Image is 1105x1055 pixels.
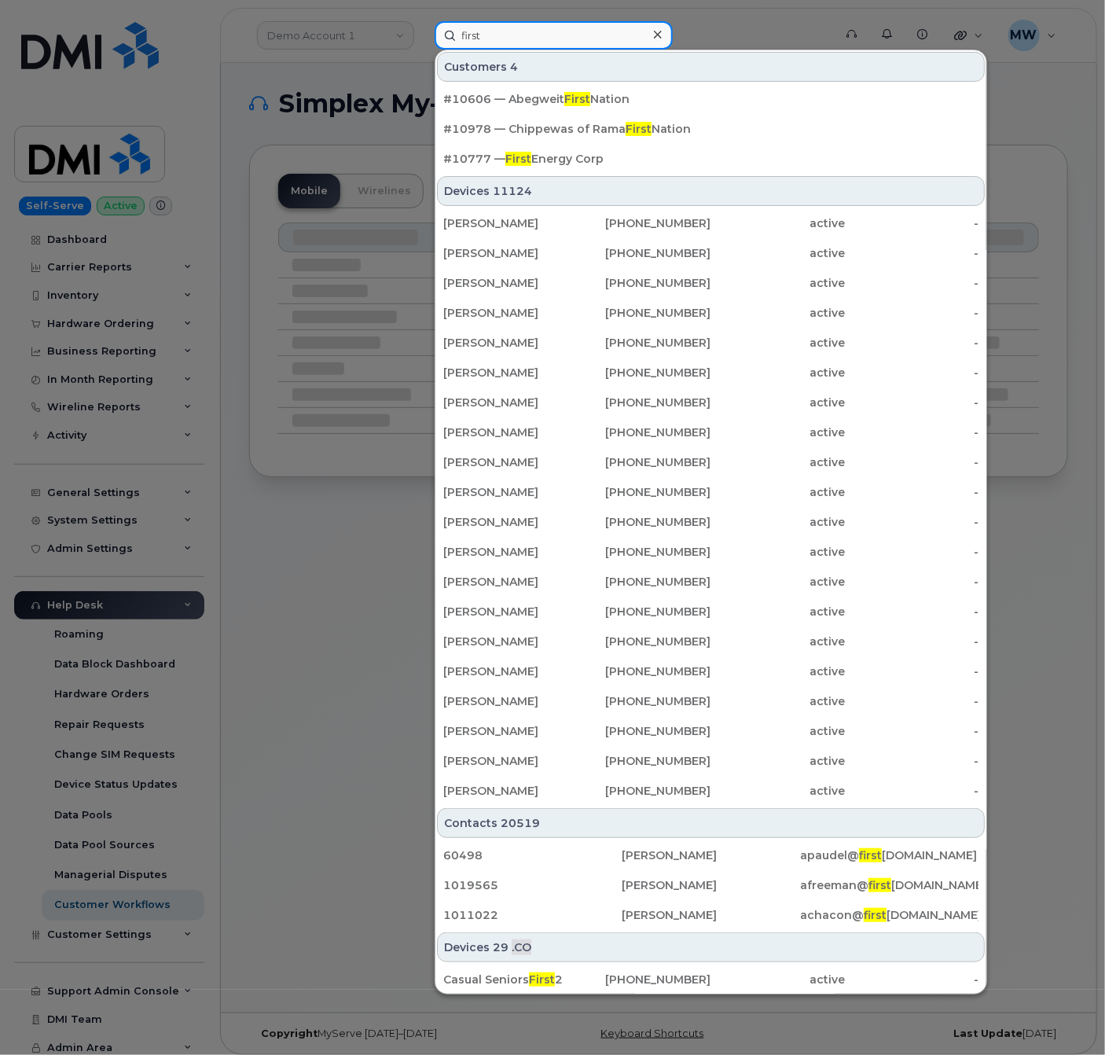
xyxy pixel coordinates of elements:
a: Casual SeniorsFirst2[PHONE_NUMBER]active- [437,965,985,994]
a: #10606 — AbegweitFirstNation [437,85,985,113]
span: .CO [512,939,531,955]
div: - [845,335,978,351]
div: [PERSON_NAME] [443,275,577,291]
div: [PERSON_NAME] [443,574,577,590]
div: active [711,514,845,530]
div: active [711,604,845,619]
div: [PERSON_NAME] [443,305,577,321]
div: [PERSON_NAME] [443,454,577,470]
div: active [711,544,845,560]
div: - [845,215,978,231]
a: [PERSON_NAME][PHONE_NUMBER]active- [437,209,985,237]
div: apaudel@ [DOMAIN_NAME] [800,847,978,863]
div: - [845,395,978,410]
div: [PERSON_NAME] [443,693,577,709]
div: [PHONE_NUMBER] [577,335,710,351]
span: 4 [510,59,518,75]
a: [PERSON_NAME][PHONE_NUMBER]active- [437,388,985,417]
div: [PERSON_NAME] [443,723,577,739]
div: afreeman@ [DOMAIN_NAME] [800,877,978,893]
div: #10606 — Abegweit Nation [443,91,978,107]
div: - [845,753,978,769]
div: [PERSON_NAME] [443,335,577,351]
a: [PERSON_NAME][PHONE_NUMBER]active- [437,299,985,327]
div: - [845,425,978,440]
div: 60498 [443,847,622,863]
a: [PERSON_NAME][PHONE_NUMBER]active- [437,448,985,476]
div: - [845,365,978,380]
div: [PHONE_NUMBER] [577,544,710,560]
div: [PERSON_NAME] [622,847,800,863]
div: active [711,972,845,987]
a: 60498[PERSON_NAME]apaudel@first[DOMAIN_NAME] [437,841,985,869]
a: [PERSON_NAME][PHONE_NUMBER]active- [437,329,985,357]
a: [PERSON_NAME][PHONE_NUMBER]active- [437,717,985,745]
div: active [711,335,845,351]
span: 20519 [501,815,540,831]
div: - [845,514,978,530]
div: - [845,454,978,470]
div: [PHONE_NUMBER] [577,305,710,321]
div: [PHONE_NUMBER] [577,574,710,590]
div: [PERSON_NAME] [443,245,577,261]
div: [PHONE_NUMBER] [577,365,710,380]
a: [PERSON_NAME][PHONE_NUMBER]active- [437,627,985,656]
div: [PHONE_NUMBER] [577,425,710,440]
a: [PERSON_NAME][PHONE_NUMBER]active- [437,687,985,715]
div: [PHONE_NUMBER] [577,275,710,291]
div: [PERSON_NAME] [443,604,577,619]
div: Casual Seniors 2 [443,972,577,987]
div: #10777 — Energy Corp [443,151,978,167]
div: - [845,664,978,679]
span: first [859,848,882,862]
div: Contacts [437,808,985,838]
span: first [868,878,891,892]
div: active [711,215,845,231]
div: Devices [437,176,985,206]
div: active [711,664,845,679]
div: [PHONE_NUMBER] [577,245,710,261]
a: [PERSON_NAME][PHONE_NUMBER]active- [437,418,985,447]
div: [PERSON_NAME] [443,484,577,500]
div: - [845,574,978,590]
div: [PHONE_NUMBER] [577,783,710,799]
div: active [711,693,845,709]
div: active [711,425,845,440]
a: #10777 —FirstEnergy Corp [437,145,985,173]
div: - [845,783,978,799]
div: [PHONE_NUMBER] [577,664,710,679]
div: active [711,305,845,321]
div: [PERSON_NAME] [443,514,577,530]
a: [PERSON_NAME][PHONE_NUMBER]active- [437,538,985,566]
div: [PHONE_NUMBER] [577,454,710,470]
a: [PERSON_NAME][PHONE_NUMBER]active- [437,657,985,686]
div: [PERSON_NAME] [443,425,577,440]
div: - [845,245,978,261]
div: [PERSON_NAME] [443,753,577,769]
div: - [845,693,978,709]
div: [PERSON_NAME] [443,215,577,231]
div: active [711,574,845,590]
a: [PERSON_NAME][PHONE_NUMBER]active- [437,239,985,267]
div: [PERSON_NAME] [443,664,577,679]
a: [PERSON_NAME][PHONE_NUMBER]active- [437,597,985,626]
a: [PERSON_NAME][PHONE_NUMBER]active- [437,777,985,805]
div: [PHONE_NUMBER] [577,215,710,231]
div: [PHONE_NUMBER] [577,693,710,709]
div: [PERSON_NAME] [443,783,577,799]
div: [PHONE_NUMBER] [577,634,710,649]
div: [PERSON_NAME] [443,544,577,560]
a: [PERSON_NAME][PHONE_NUMBER]active- [437,568,985,596]
div: [PHONE_NUMBER] [577,395,710,410]
div: [PERSON_NAME] [622,907,800,923]
a: [PERSON_NAME][PHONE_NUMBER]active- [437,747,985,775]
span: First [529,972,555,987]
div: Customers [437,52,985,82]
div: [PHONE_NUMBER] [577,484,710,500]
div: active [711,245,845,261]
div: - [845,275,978,291]
div: [PERSON_NAME] [443,365,577,380]
a: [PERSON_NAME][PHONE_NUMBER]active- [437,269,985,297]
a: #10978 — Chippewas of RamaFirstNation [437,115,985,143]
div: [PHONE_NUMBER] [577,514,710,530]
